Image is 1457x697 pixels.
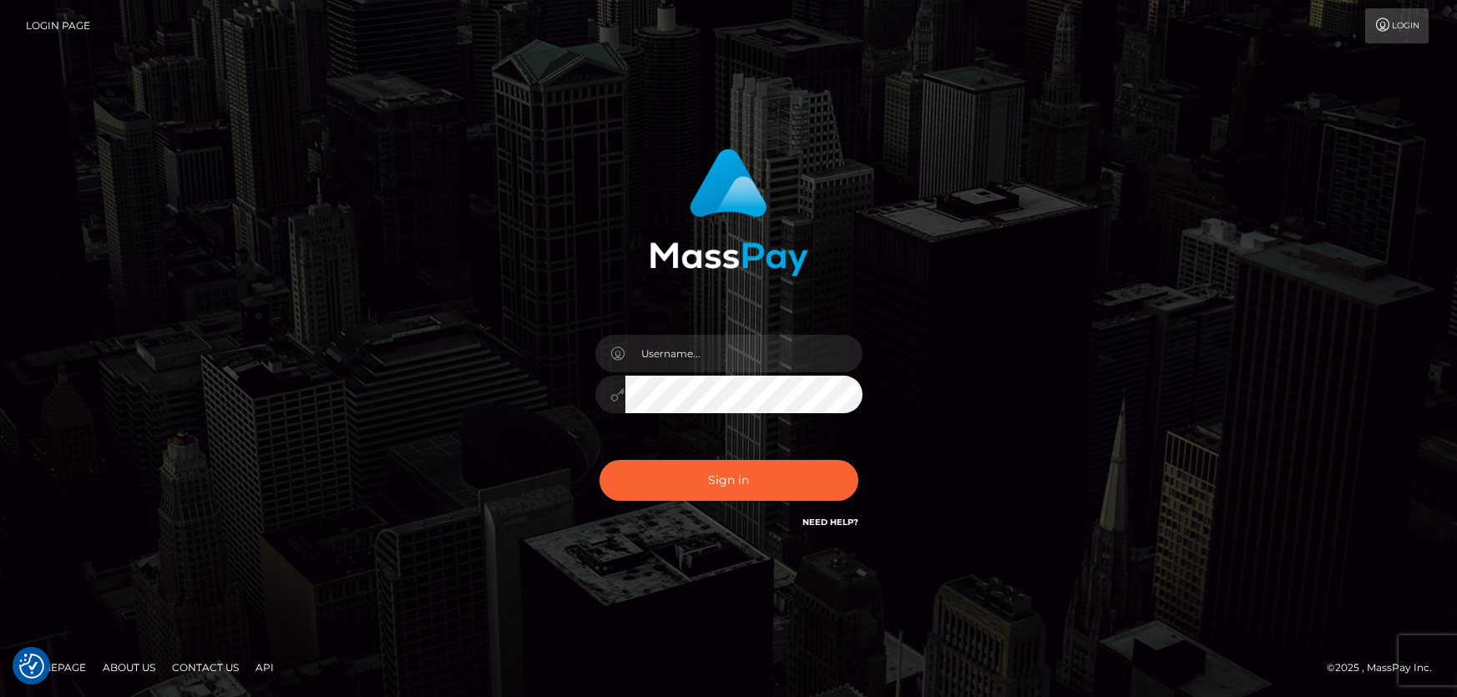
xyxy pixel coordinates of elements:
a: Login [1365,8,1429,43]
a: Contact Us [165,654,245,680]
div: © 2025 , MassPay Inc. [1327,659,1444,677]
img: Revisit consent button [19,654,44,679]
a: Homepage [18,654,93,680]
a: API [249,654,281,680]
a: Login Page [26,8,90,43]
img: MassPay Login [650,149,808,276]
a: About Us [96,654,162,680]
button: Consent Preferences [19,654,44,679]
input: Username... [625,335,863,372]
